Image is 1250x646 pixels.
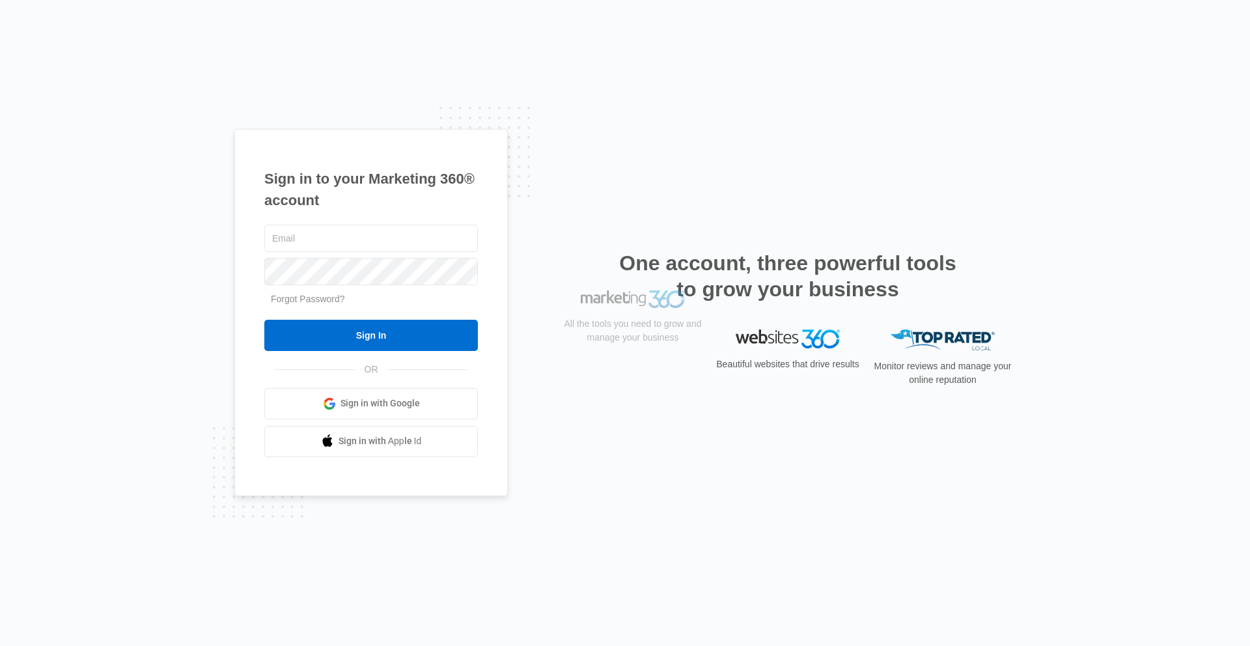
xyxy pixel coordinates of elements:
[264,168,478,211] h1: Sign in to your Marketing 360® account
[264,426,478,457] a: Sign in with Apple Id
[560,356,706,384] p: All the tools you need to grow and manage your business
[581,330,685,348] img: Marketing 360
[340,397,420,410] span: Sign in with Google
[264,388,478,419] a: Sign in with Google
[264,225,478,252] input: Email
[615,250,960,302] h2: One account, three powerful tools to grow your business
[271,294,345,304] a: Forgot Password?
[264,320,478,351] input: Sign In
[891,330,995,351] img: Top Rated Local
[715,358,861,371] p: Beautiful websites that drive results
[339,434,422,448] span: Sign in with Apple Id
[870,359,1016,387] p: Monitor reviews and manage your online reputation
[736,330,840,348] img: Websites 360
[355,363,387,376] span: OR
